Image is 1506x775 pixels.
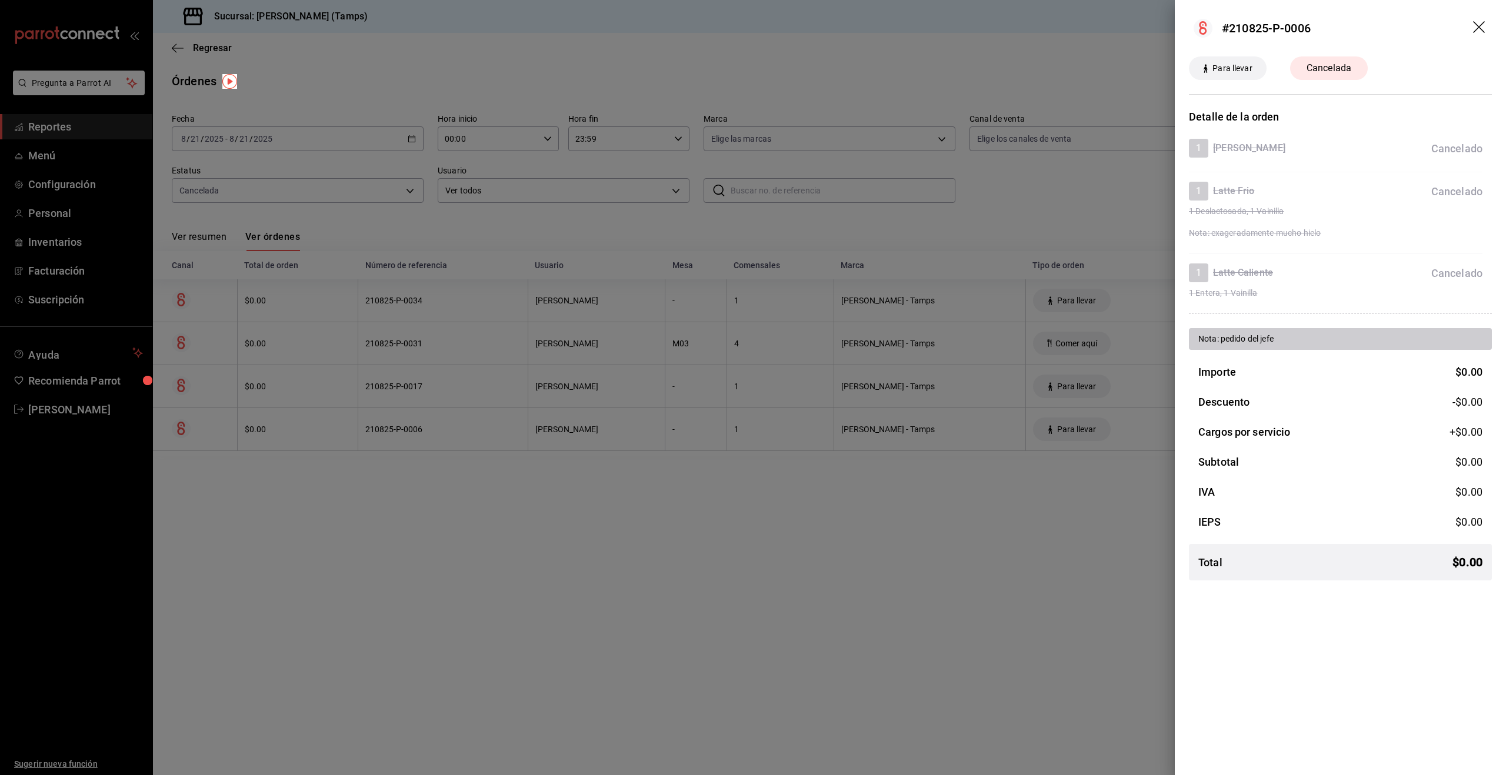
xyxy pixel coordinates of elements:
h4: [PERSON_NAME] [1213,141,1285,155]
span: 1 [1189,141,1208,155]
h4: Latte Frio [1213,184,1254,198]
span: $ 0.00 [1455,486,1482,498]
h3: IEPS [1198,514,1221,530]
div: Nota: pedido del jefe [1198,333,1482,345]
div: Cancelado [1431,183,1482,199]
span: 1 [1189,266,1208,280]
div: Cancelado [1431,265,1482,281]
span: $ 0.00 [1452,553,1482,571]
h3: Cargos por servicio [1198,424,1291,440]
span: Para llevar [1208,62,1257,75]
button: drag [1473,21,1487,35]
h3: Subtotal [1198,454,1239,470]
h3: Detalle de la orden [1189,109,1492,125]
h3: Total [1198,554,1222,570]
h3: IVA [1198,484,1215,500]
span: 1 Deslactosada, 1 Vainilla [1189,205,1482,218]
span: $ 0.00 [1455,456,1482,468]
span: -$0.00 [1452,394,1482,410]
span: +$ 0.00 [1450,424,1482,440]
span: $ 0.00 [1455,366,1482,378]
span: $ 0.00 [1455,516,1482,528]
img: Tooltip marker [222,74,237,89]
div: Cancelado [1431,141,1482,156]
span: 1 [1189,184,1208,198]
span: Nota: exageradamente mucho hielo [1189,228,1321,238]
span: Cancelada [1300,61,1358,75]
h3: Importe [1198,364,1236,380]
div: #210825-P-0006 [1222,19,1311,37]
h4: Latte Caliente [1213,266,1273,280]
h3: Descuento [1198,394,1250,410]
span: 1 Entera, 1 Vainilla [1189,287,1482,299]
